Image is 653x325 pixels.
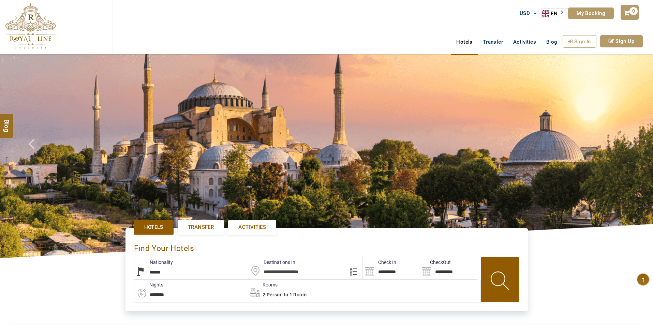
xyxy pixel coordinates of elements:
[563,35,596,48] a: Sign In
[19,54,52,258] a: Check next prev
[363,259,396,266] label: Check In
[134,237,519,257] div: Find Your Hotels
[541,8,568,19] div: Language
[188,224,214,231] span: Transfer
[600,35,643,47] a: Sign Up
[520,10,530,16] span: USD
[420,257,477,279] input: Search
[568,8,614,19] a: My Booking
[144,224,163,231] span: Hotels
[248,259,295,266] label: Destinations In
[420,259,451,266] label: CheckOut
[621,5,638,20] a: 0
[620,54,653,258] a: Check next image
[238,224,266,231] span: Activities
[247,281,278,288] label: Rooms
[541,8,568,19] aside: Language selected: English
[546,39,558,45] span: Blog
[263,292,307,297] span: 2 Person in 1 Room
[541,35,563,49] a: Blog
[228,220,276,234] a: Activities
[5,3,56,49] img: The Royal Line Holidays
[629,7,638,15] span: 0
[178,220,224,234] a: Transfer
[508,35,541,49] a: Activities
[542,9,568,19] a: EN
[478,35,508,49] a: Transfer
[134,220,174,234] a: Hotels
[134,259,173,266] label: Nationality
[2,119,11,125] span: Blog
[451,35,477,49] a: Hotels
[134,281,163,288] label: nights
[363,257,420,279] input: Search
